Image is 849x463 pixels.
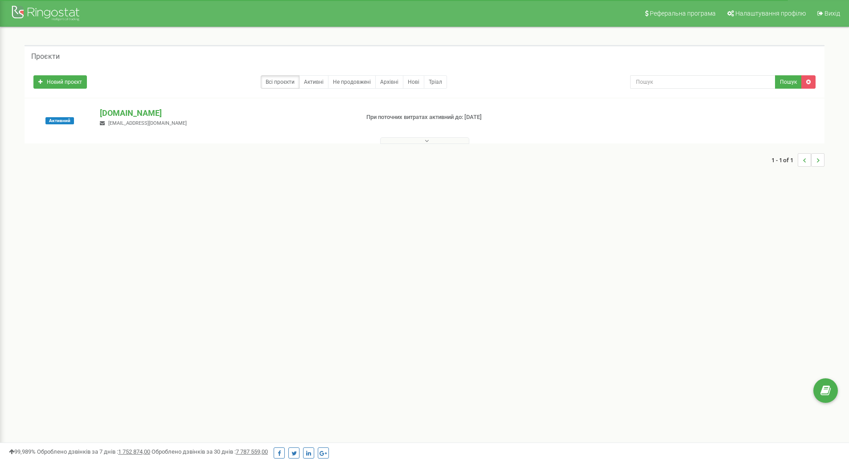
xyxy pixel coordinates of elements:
span: 1 - 1 of 1 [771,153,798,167]
button: Пошук [775,75,802,89]
u: 7 787 559,00 [236,448,268,455]
span: Налаштування профілю [735,10,806,17]
u: 1 752 874,00 [118,448,150,455]
span: Вихід [824,10,840,17]
a: Архівні [375,75,403,89]
a: Нові [403,75,424,89]
a: Не продовжені [328,75,376,89]
span: Оброблено дзвінків за 7 днів : [37,448,150,455]
p: [DOMAIN_NAME] [100,107,352,119]
span: Активний [45,117,74,124]
a: Новий проєкт [33,75,87,89]
span: Реферальна програма [650,10,716,17]
p: При поточних витратах активний до: [DATE] [366,113,552,122]
nav: ... [771,144,824,176]
a: Тріал [424,75,447,89]
span: 99,989% [9,448,36,455]
span: [EMAIL_ADDRESS][DOMAIN_NAME] [108,120,187,126]
a: Активні [299,75,328,89]
span: Оброблено дзвінків за 30 днів : [152,448,268,455]
h5: Проєкти [31,53,60,61]
input: Пошук [630,75,775,89]
a: Всі проєкти [261,75,299,89]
